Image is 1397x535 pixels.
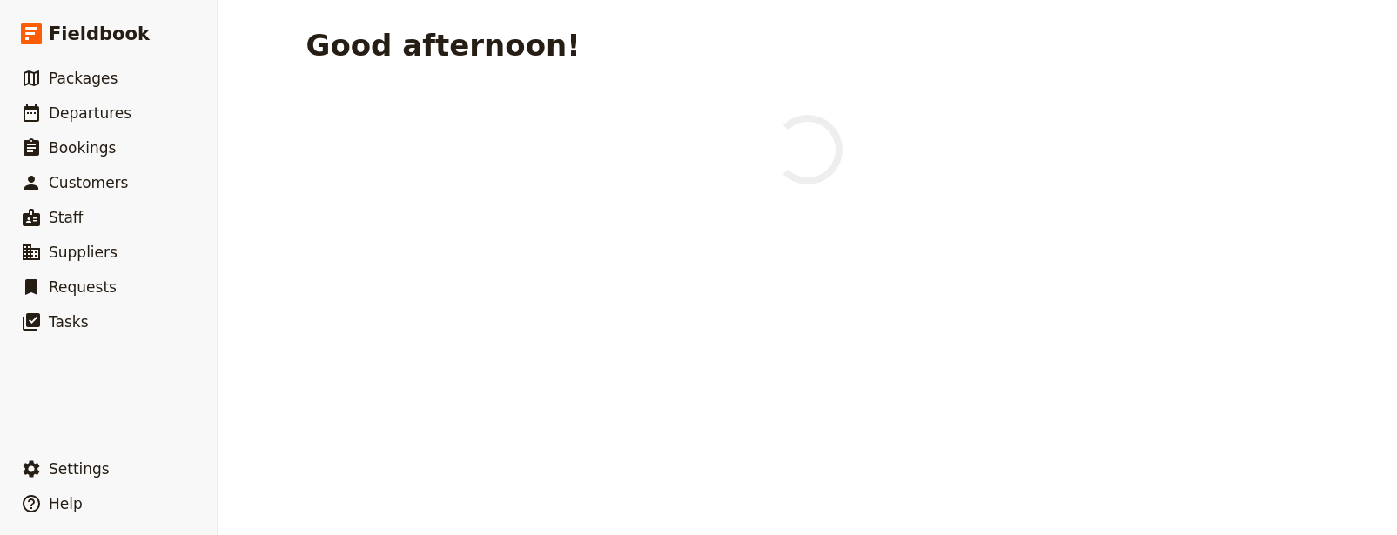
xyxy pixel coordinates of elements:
[49,278,117,296] span: Requests
[49,104,131,122] span: Departures
[49,70,118,87] span: Packages
[306,28,581,63] h1: Good afternoon!
[49,495,83,512] span: Help
[49,174,128,191] span: Customers
[49,313,89,331] span: Tasks
[49,21,150,47] span: Fieldbook
[49,244,118,261] span: Suppliers
[49,139,116,157] span: Bookings
[49,460,110,478] span: Settings
[49,209,84,226] span: Staff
